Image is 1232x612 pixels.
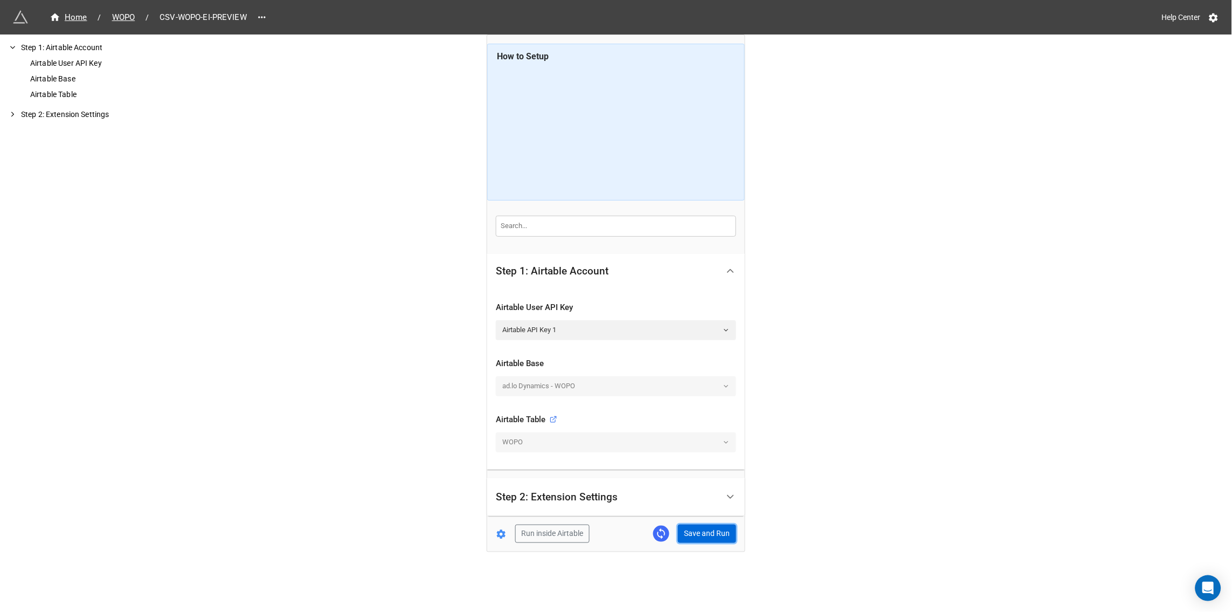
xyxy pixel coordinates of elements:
[487,254,745,288] div: Step 1: Airtable Account
[19,109,172,120] div: Step 2: Extension Settings
[98,12,101,23] li: /
[653,526,669,542] a: Sync Base Structure
[515,525,590,543] button: Run inside Airtable
[1154,8,1208,27] a: Help Center
[1195,575,1221,601] div: Open Intercom Messenger
[496,216,736,236] input: Search...
[497,67,735,191] iframe: How to Automatically Export CSVs for Airtable Views
[496,320,736,340] a: Airtable API Key 1
[106,11,142,24] a: WOPO
[678,525,736,543] button: Save and Run
[13,10,28,25] img: miniextensions-icon.73ae0678.png
[496,492,618,503] div: Step 2: Extension Settings
[497,51,549,61] b: How to Setup
[43,11,253,24] nav: breadcrumb
[50,11,87,24] div: Home
[146,12,149,23] li: /
[153,11,253,24] span: CSV-WOPO-EI-PREVIEW
[496,301,736,314] div: Airtable User API Key
[28,73,172,85] div: Airtable Base
[487,478,745,517] div: Step 2: Extension Settings
[19,42,172,53] div: Step 1: Airtable Account
[43,11,94,24] a: Home
[28,89,172,100] div: Airtable Table
[487,288,745,470] div: Step 1: Airtable Account
[496,414,557,427] div: Airtable Table
[496,357,736,370] div: Airtable Base
[496,266,608,277] div: Step 1: Airtable Account
[28,58,172,69] div: Airtable User API Key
